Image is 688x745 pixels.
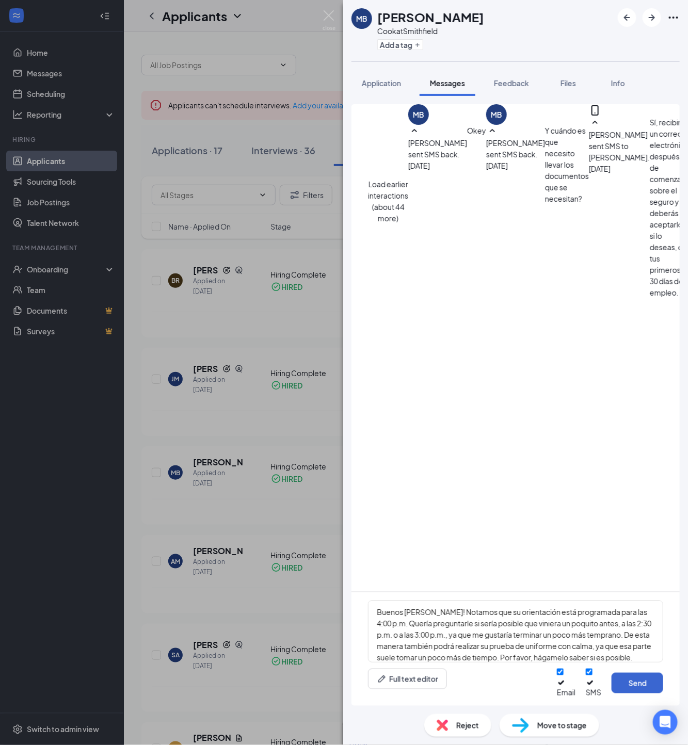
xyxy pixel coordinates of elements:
[408,125,421,137] svg: SmallChevronUp
[589,163,611,174] span: [DATE]
[589,117,601,129] svg: SmallChevronUp
[561,78,576,88] span: Files
[557,687,575,698] div: Email
[667,11,680,24] svg: Ellipses
[643,8,661,27] button: ArrowRight
[557,678,566,687] svg: Checkmark
[356,13,367,24] div: MB
[368,601,663,662] textarea: Buenos [PERSON_NAME]! Notamos que su orientación está programada para las 4:00 p.m. Quería pregun...
[491,109,502,120] div: MB
[537,720,587,731] span: Move to stage
[486,160,508,171] span: [DATE]
[653,710,678,735] div: Open Intercom Messenger
[486,138,545,159] span: [PERSON_NAME] sent SMS back.
[557,669,564,675] input: Email
[408,160,430,171] span: [DATE]
[545,126,589,203] span: Y cuándo es que necesito llevar los documentos que se necesitan?
[618,8,636,27] button: ArrowLeftNew
[467,126,486,135] span: Okey
[368,179,408,224] button: Load earlier interactions (about 44 more)
[414,42,421,48] svg: Plus
[377,674,387,684] svg: Pen
[430,78,465,88] span: Messages
[621,11,633,24] svg: ArrowLeftNew
[586,687,601,698] div: SMS
[646,11,658,24] svg: ArrowRight
[408,138,467,159] span: [PERSON_NAME] sent SMS back.
[377,8,484,26] h1: [PERSON_NAME]
[362,78,401,88] span: Application
[589,130,650,162] span: [PERSON_NAME] sent SMS to [PERSON_NAME].
[612,673,663,693] button: Send
[494,78,529,88] span: Feedback
[589,104,601,117] svg: MobileSms
[486,125,499,137] svg: SmallChevronUp
[413,109,424,120] div: MB
[586,678,595,687] svg: Checkmark
[586,669,593,675] input: SMS
[377,39,423,50] button: PlusAdd a tag
[368,669,447,689] button: Full text editorPen
[377,26,484,36] div: Cook at Smithfield
[611,78,625,88] span: Info
[456,720,479,731] span: Reject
